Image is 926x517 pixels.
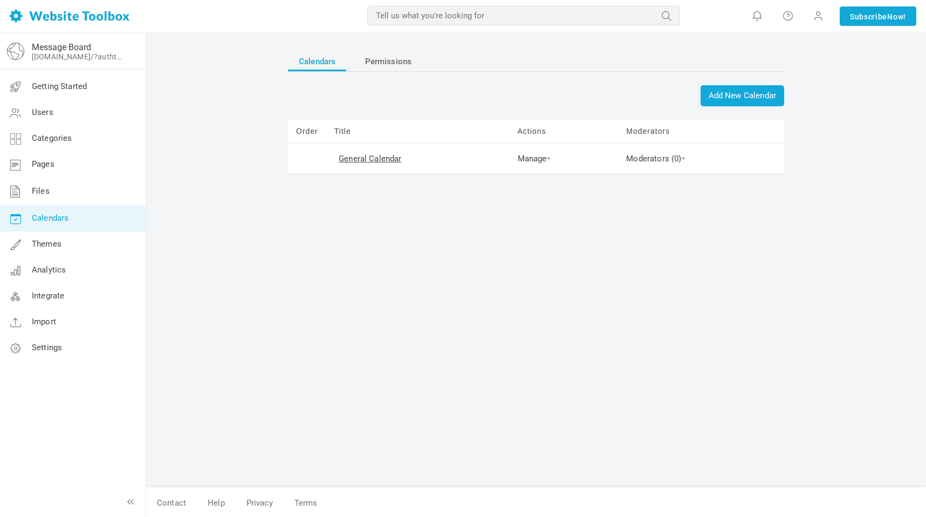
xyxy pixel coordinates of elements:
span: Getting Started [32,81,87,91]
span: Now! [887,11,906,23]
img: globe-icon.png [7,43,24,60]
input: Tell us what you're looking for [367,6,680,25]
a: Terms [284,494,318,513]
a: SubscribeNow! [840,6,916,26]
a: [DOMAIN_NAME]/?authtoken=5a904dd72edc4826beaac8f606317e7f&rememberMe=1 [32,52,126,61]
a: Calendars [288,52,346,71]
span: Calendars [299,52,335,71]
td: Moderators [618,119,784,144]
span: Analytics [32,265,66,275]
span: Files [32,186,50,196]
td: Title [326,119,510,144]
span: Users [32,107,53,117]
span: Import [32,317,56,326]
span: Calendars [32,213,68,223]
a: Permissions [354,52,423,71]
a: Manage [518,154,551,164]
a: Add New Calendar [701,85,784,106]
a: Help [197,494,236,513]
a: General Calendar [339,154,401,164]
td: Actions [510,119,619,144]
a: Moderators (0) [626,154,685,164]
span: Pages [32,159,54,169]
span: Integrate [32,291,64,301]
a: Contact [146,494,197,513]
span: Themes [32,239,61,249]
span: Permissions [365,52,412,71]
span: Categories [32,133,72,143]
a: Privacy [236,494,284,513]
span: Settings [32,343,62,352]
a: Message Board [32,42,91,52]
td: Order [288,119,326,144]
